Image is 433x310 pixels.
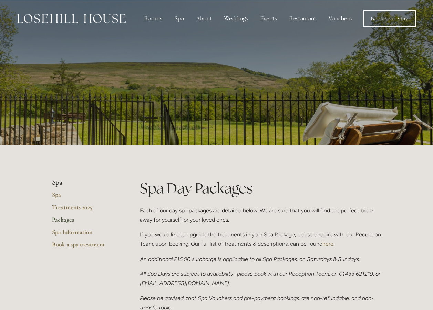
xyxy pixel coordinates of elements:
[52,241,118,253] a: Book a spa treatment
[322,241,333,247] a: here
[255,12,282,26] div: Events
[139,12,168,26] div: Rooms
[363,10,416,27] a: Book Your Stay
[191,12,217,26] div: About
[284,12,322,26] div: Restaurant
[169,12,189,26] div: Spa
[140,178,381,198] h1: Spa Day Packages
[52,178,118,187] li: Spa
[52,228,118,241] a: Spa Information
[323,12,357,26] a: Vouchers
[52,203,118,216] a: Treatments 2025
[140,256,360,262] em: An additional £15.00 surcharge is applicable to all Spa Packages, on Saturdays & Sundays.
[140,206,381,224] p: Each of our day spa packages are detailed below. We are sure that you will find the perfect break...
[140,271,382,287] em: All Spa Days are subject to availability- please book with our Reception Team, on 01433 621219, o...
[52,191,118,203] a: Spa
[52,216,118,228] a: Packages
[219,12,254,26] div: Weddings
[140,230,381,249] p: If you would like to upgrade the treatments in your Spa Package, please enquire with our Receptio...
[17,14,126,23] img: Losehill House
